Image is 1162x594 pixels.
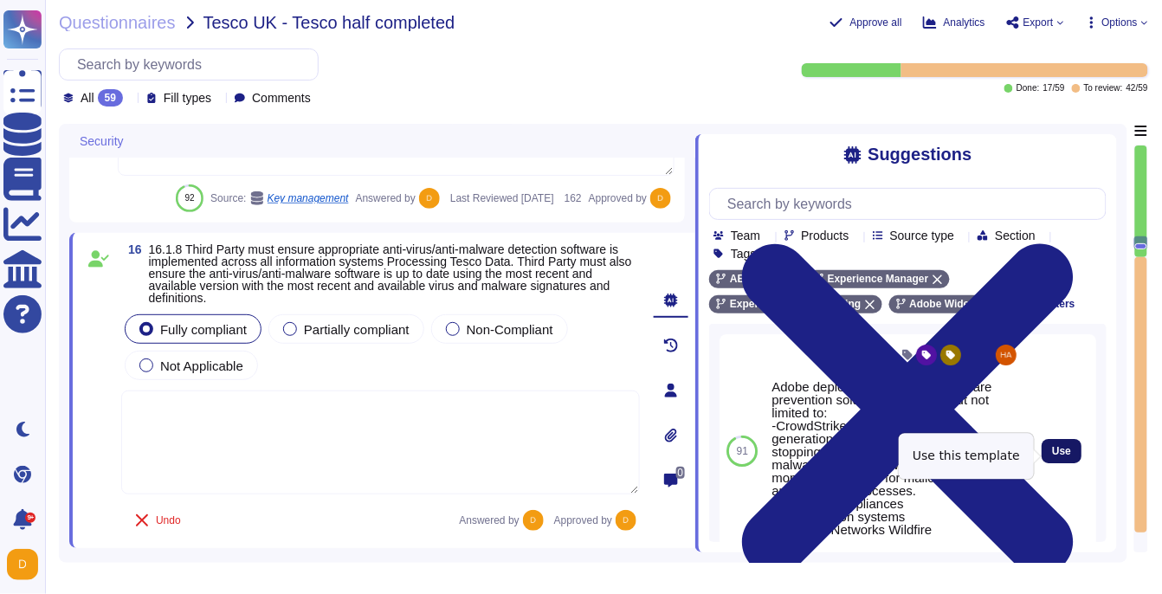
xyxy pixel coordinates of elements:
[25,513,36,523] div: 9+
[589,193,647,203] span: Approved by
[1084,84,1123,93] span: To review:
[59,14,176,31] span: Questionnaires
[210,191,348,205] span: Source:
[1052,446,1071,456] span: Use
[98,89,123,107] div: 59
[467,322,553,337] span: Non-Compliant
[80,135,124,147] span: Security
[923,16,985,29] button: Analytics
[523,510,544,531] img: user
[68,49,318,80] input: Search by keywords
[268,193,349,203] span: Key management
[830,16,902,29] button: Approve all
[81,92,94,104] span: All
[1126,84,1148,93] span: 42 / 59
[561,193,582,203] span: 162
[164,92,211,104] span: Fill types
[3,546,50,584] button: user
[850,17,902,28] span: Approve all
[719,189,1106,219] input: Search by keywords
[160,322,247,337] span: Fully compliant
[121,503,195,538] button: Undo
[450,193,554,203] span: Last Reviewed [DATE]
[1042,439,1081,463] button: Use
[616,510,636,531] img: user
[996,345,1017,365] img: user
[160,358,243,373] span: Not Applicable
[460,515,520,526] span: Answered by
[899,434,1034,480] div: Use this template
[1043,84,1065,93] span: 17 / 59
[356,193,416,203] span: Answered by
[1023,17,1054,28] span: Export
[1017,84,1040,93] span: Done:
[737,446,748,456] span: 91
[149,242,632,305] span: 16.1.8 Third Party must ensure appropriate anti-virus/anti-malware detection software is implemen...
[419,188,440,209] img: user
[650,188,671,209] img: user
[944,17,985,28] span: Analytics
[676,467,686,479] span: 0
[1102,17,1138,28] span: Options
[252,92,311,104] span: Comments
[185,193,195,203] span: 92
[121,243,142,255] span: 16
[7,549,38,580] img: user
[203,14,455,31] span: Tesco UK - Tesco half completed
[554,515,612,526] span: Approved by
[156,515,181,526] span: Undo
[304,322,410,337] span: Partially compliant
